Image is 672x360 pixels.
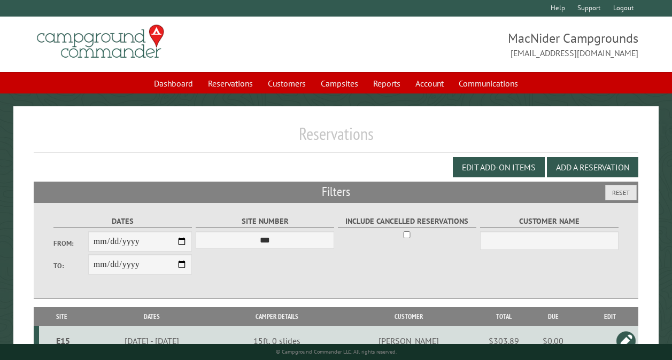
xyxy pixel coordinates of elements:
[34,182,638,202] h2: Filters
[581,307,638,326] th: Edit
[525,307,581,326] th: Due
[367,73,407,93] a: Reports
[482,307,525,326] th: Total
[452,73,524,93] a: Communications
[148,73,199,93] a: Dashboard
[39,307,85,326] th: Site
[261,73,312,93] a: Customers
[336,29,639,59] span: MacNider Campgrounds [EMAIL_ADDRESS][DOMAIN_NAME]
[335,326,483,356] td: [PERSON_NAME]
[453,157,545,177] button: Edit Add-on Items
[219,307,335,326] th: Camper Details
[196,215,334,228] label: Site Number
[43,335,83,346] div: E15
[525,326,581,356] td: $0.00
[53,261,88,271] label: To:
[335,307,483,326] th: Customer
[219,326,335,356] td: 15ft, 0 slides
[276,348,397,355] small: © Campground Commander LLC. All rights reserved.
[34,21,167,62] img: Campground Commander
[87,335,217,346] div: [DATE] - [DATE]
[314,73,365,93] a: Campsites
[53,238,88,248] label: From:
[547,157,638,177] button: Add a Reservation
[480,215,619,228] label: Customer Name
[53,215,192,228] label: Dates
[605,185,637,200] button: Reset
[202,73,259,93] a: Reservations
[34,123,638,153] h1: Reservations
[85,307,219,326] th: Dates
[482,326,525,356] td: $303.89
[338,215,476,228] label: Include Cancelled Reservations
[409,73,450,93] a: Account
